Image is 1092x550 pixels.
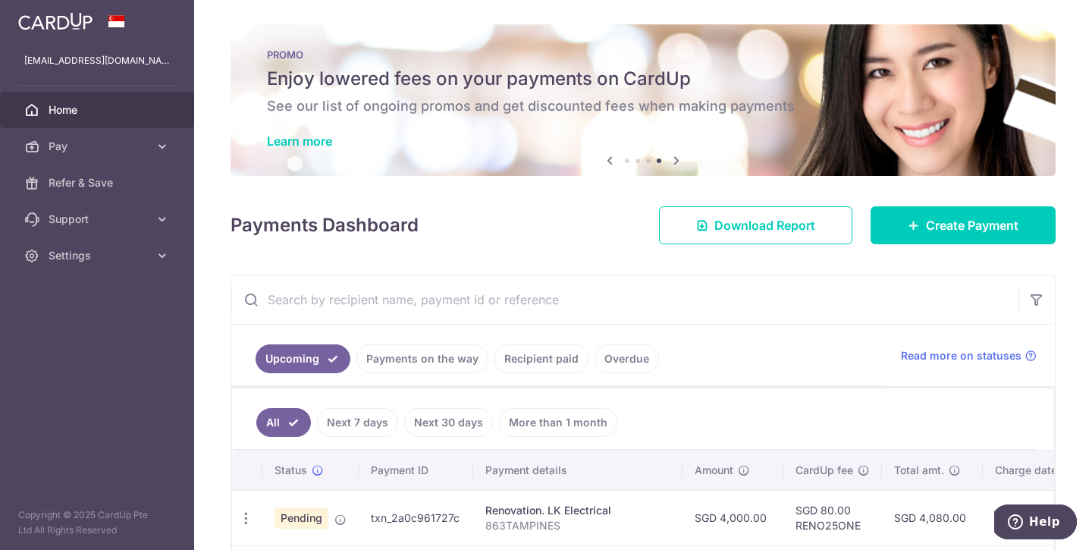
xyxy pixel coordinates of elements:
[256,408,311,437] a: All
[267,67,1019,91] h5: Enjoy lowered fees on your payments on CardUp
[682,490,783,545] td: SGD 4,000.00
[49,248,149,263] span: Settings
[485,518,670,533] p: 863TAMPINES
[894,463,944,478] span: Total amt.
[256,344,350,373] a: Upcoming
[35,11,66,24] span: Help
[267,97,1019,115] h6: See our list of ongoing promos and get discounted fees when making payments
[499,408,617,437] a: More than 1 month
[994,504,1077,542] iframe: Opens a widget where you can find more information
[901,348,1037,363] a: Read more on statuses
[595,344,659,373] a: Overdue
[795,463,853,478] span: CardUp fee
[983,490,1086,545] td: [DATE]
[404,408,493,437] a: Next 30 days
[882,490,983,545] td: SGD 4,080.00
[49,212,149,227] span: Support
[317,408,398,437] a: Next 7 days
[267,49,1019,61] p: PROMO
[49,139,149,154] span: Pay
[901,348,1021,363] span: Read more on statuses
[359,451,473,490] th: Payment ID
[714,216,815,234] span: Download Report
[231,212,419,239] h4: Payments Dashboard
[24,53,170,68] p: [EMAIL_ADDRESS][DOMAIN_NAME]
[49,102,149,118] span: Home
[926,216,1018,234] span: Create Payment
[267,134,332,149] a: Learn more
[275,463,307,478] span: Status
[995,463,1057,478] span: Charge date
[359,490,473,545] td: txn_2a0c961727c
[494,344,588,373] a: Recipient paid
[473,451,682,490] th: Payment details
[356,344,488,373] a: Payments on the way
[49,175,149,190] span: Refer & Save
[783,490,882,545] td: SGD 80.00 RENO25ONE
[275,508,328,529] span: Pending
[231,275,1018,324] input: Search by recipient name, payment id or reference
[18,12,93,30] img: CardUp
[659,206,852,244] a: Download Report
[871,206,1056,244] a: Create Payment
[485,503,670,518] div: Renovation. LK Electrical
[695,463,733,478] span: Amount
[231,24,1056,176] img: Latest Promos banner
